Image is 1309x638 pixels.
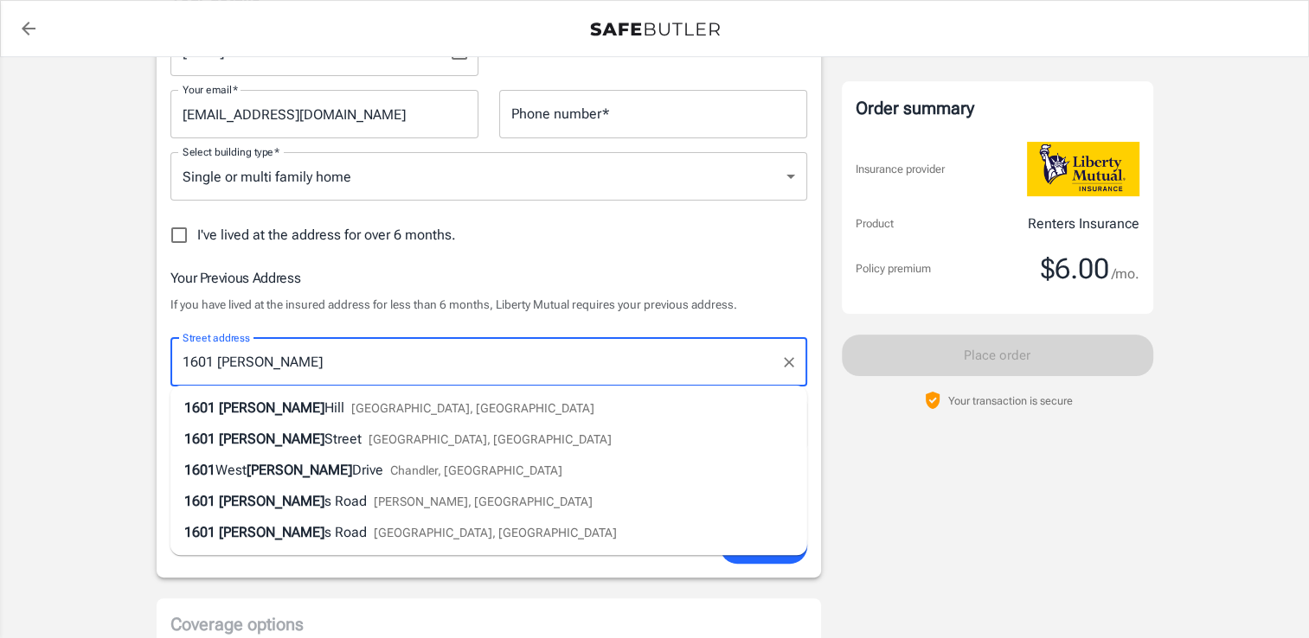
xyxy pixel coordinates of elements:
[369,432,612,446] span: [GEOGRAPHIC_DATA], [GEOGRAPHIC_DATA]
[170,296,807,313] p: If you have lived at the insured address for less than 6 months, Liberty Mutual requires your pre...
[352,462,383,478] span: Drive
[183,144,279,159] label: Select building type
[170,90,478,138] input: Enter email
[324,524,367,540] span: s Road
[183,82,238,97] label: Your email
[856,215,894,233] p: Product
[170,152,807,201] div: Single or multi family home
[170,267,807,289] h6: Your Previous Address
[374,494,593,508] span: [PERSON_NAME], [GEOGRAPHIC_DATA]
[215,462,247,478] span: West
[351,401,594,415] span: [GEOGRAPHIC_DATA], [GEOGRAPHIC_DATA]
[324,431,362,447] span: Street
[184,399,215,416] span: 1601
[390,463,562,477] span: Chandler, [GEOGRAPHIC_DATA]
[374,526,617,539] span: [GEOGRAPHIC_DATA], [GEOGRAPHIC_DATA]
[1028,214,1139,234] p: Renters Insurance
[184,524,324,540] span: 1601 [PERSON_NAME]
[590,22,720,36] img: Back to quotes
[219,399,324,416] span: [PERSON_NAME]
[1112,262,1139,286] span: /mo.
[184,493,324,509] span: 1601 [PERSON_NAME]
[324,493,367,509] span: s Road
[247,462,352,478] span: [PERSON_NAME]
[324,399,344,416] span: Hill
[184,431,215,447] span: 1601
[856,260,931,278] p: Policy premium
[183,330,250,345] label: Street address
[499,90,807,138] input: Enter number
[11,11,46,46] a: back to quotes
[856,161,945,178] p: Insurance provider
[219,431,324,447] span: [PERSON_NAME]
[856,95,1139,121] div: Order summary
[197,225,456,246] span: I've lived at the address for over 6 months.
[1041,252,1109,286] span: $6.00
[948,392,1073,409] p: Your transaction is secure
[184,462,215,478] span: 1601
[777,350,801,374] button: Clear
[1027,142,1139,196] img: Liberty Mutual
